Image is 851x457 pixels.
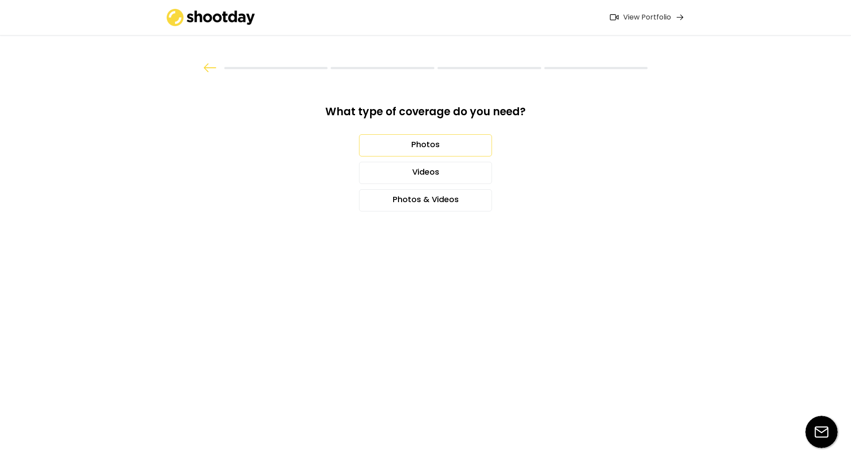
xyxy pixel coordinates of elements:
div: What type of coverage do you need? [305,105,546,125]
img: email-icon%20%281%29.svg [805,416,838,448]
div: Photos [359,134,492,156]
div: View Portfolio [623,13,671,22]
img: shootday_logo.png [167,9,255,26]
div: Videos [359,162,492,184]
img: Icon%20feather-video%402x.png [610,14,619,20]
img: arrow%20back.svg [203,63,217,72]
div: Photos & Videos [359,189,492,211]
